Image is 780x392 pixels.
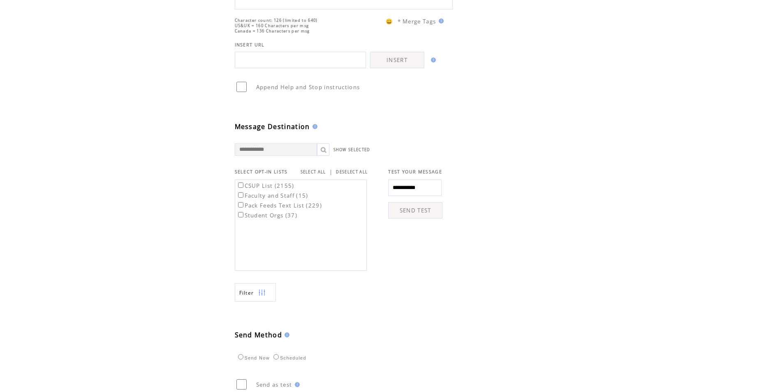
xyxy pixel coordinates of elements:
[238,182,243,188] input: CSUP List (2155)
[238,202,243,208] input: Pack Feeds Text List (229)
[386,18,393,25] span: 😀
[273,354,279,360] input: Scheduled
[258,284,266,302] img: filters.png
[235,169,288,175] span: SELECT OPT-IN LISTS
[235,28,310,34] span: Canada = 136 Characters per msg
[235,330,282,339] span: Send Method
[398,18,436,25] span: * Merge Tags
[236,192,308,199] label: Faculty and Staff (15)
[236,212,298,219] label: Student Orgs (37)
[436,18,444,23] img: help.gif
[329,168,333,175] span: |
[333,147,370,152] a: SHOW SELECTED
[428,58,436,62] img: help.gif
[310,124,317,129] img: help.gif
[239,289,254,296] span: Show filters
[301,169,326,175] a: SELECT ALL
[256,381,292,388] span: Send as test
[336,169,368,175] a: DESELECT ALL
[388,202,442,219] a: SEND TEST
[236,202,322,209] label: Pack Feeds Text List (229)
[236,355,270,360] label: Send Now
[238,212,243,217] input: Student Orgs (37)
[235,23,309,28] span: US&UK = 160 Characters per msg
[238,354,243,360] input: Send Now
[235,42,265,48] span: INSERT URL
[235,283,276,302] a: Filter
[238,192,243,198] input: Faculty and Staff (15)
[388,169,442,175] span: TEST YOUR MESSAGE
[235,122,310,131] span: Message Destination
[370,52,424,68] a: INSERT
[235,18,318,23] span: Character count: 126 (limited to 640)
[256,83,360,91] span: Append Help and Stop instructions
[292,382,300,387] img: help.gif
[271,355,306,360] label: Scheduled
[282,332,289,337] img: help.gif
[236,182,294,189] label: CSUP List (2155)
